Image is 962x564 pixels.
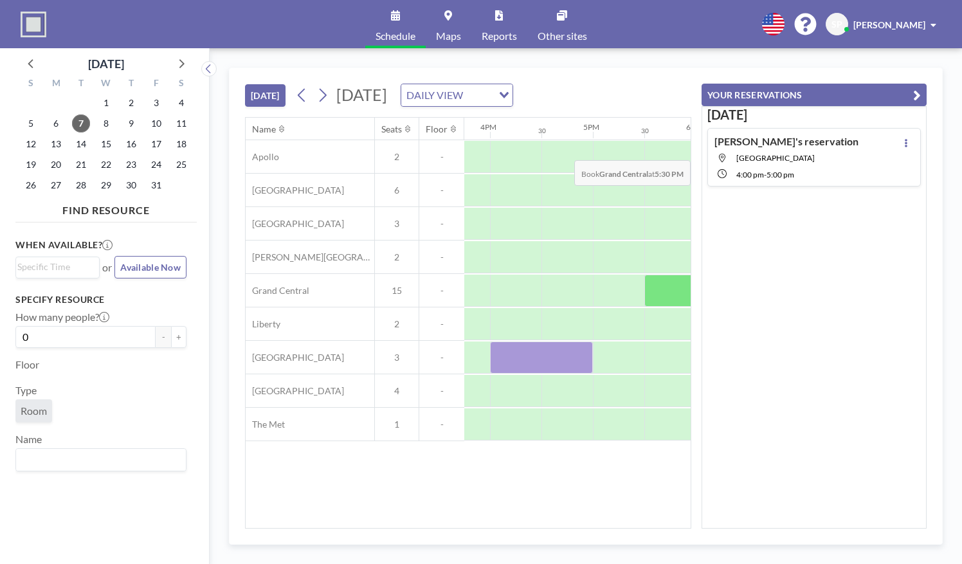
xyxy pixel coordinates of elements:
span: Wednesday, October 8, 2025 [97,114,115,132]
span: 2 [375,151,419,163]
div: Floor [426,123,448,135]
span: Penn Station [736,153,815,163]
div: Search for option [401,84,513,106]
button: + [171,326,186,348]
div: M [44,76,69,93]
span: 4:00 PM [736,170,764,179]
h4: FIND RESOURCE [15,199,197,217]
span: 3 [375,218,419,230]
span: Saturday, October 11, 2025 [172,114,190,132]
div: 30 [538,127,546,135]
span: Wednesday, October 1, 2025 [97,94,115,112]
span: 1 [375,419,419,430]
input: Search for option [17,451,179,468]
div: Search for option [16,449,186,471]
span: 2 [375,318,419,330]
span: Sunday, October 12, 2025 [22,135,40,153]
div: T [69,76,94,93]
b: 5:30 PM [655,169,684,179]
label: Floor [15,358,39,371]
span: Liberty [246,318,280,330]
span: Friday, October 10, 2025 [147,114,165,132]
span: Wednesday, October 29, 2025 [97,176,115,194]
span: 15 [375,285,419,296]
div: Search for option [16,257,99,277]
div: Seats [381,123,402,135]
span: Friday, October 31, 2025 [147,176,165,194]
div: S [19,76,44,93]
span: Wednesday, October 15, 2025 [97,135,115,153]
span: - [419,185,464,196]
span: Tuesday, October 28, 2025 [72,176,90,194]
div: 4PM [480,122,496,132]
span: 3 [375,352,419,363]
div: [DATE] [88,55,124,73]
span: Tuesday, October 21, 2025 [72,156,90,174]
span: or [102,261,112,274]
span: Tuesday, October 14, 2025 [72,135,90,153]
span: Wednesday, October 22, 2025 [97,156,115,174]
span: Monday, October 27, 2025 [47,176,65,194]
span: [PERSON_NAME] [853,19,925,30]
span: [GEOGRAPHIC_DATA] [246,352,344,363]
span: 5:00 PM [767,170,794,179]
span: Sunday, October 5, 2025 [22,114,40,132]
span: - [419,385,464,397]
span: SP [831,19,842,30]
span: [PERSON_NAME][GEOGRAPHIC_DATA] [246,251,374,263]
span: - [419,419,464,430]
span: 2 [375,251,419,263]
span: Friday, October 3, 2025 [147,94,165,112]
div: W [94,76,119,93]
label: How many people? [15,311,109,323]
div: 30 [641,127,649,135]
img: organization-logo [21,12,46,37]
div: F [143,76,168,93]
span: [GEOGRAPHIC_DATA] [246,185,344,196]
span: [DATE] [336,85,387,104]
span: Thursday, October 2, 2025 [122,94,140,112]
button: [DATE] [245,84,286,107]
span: Available Now [120,262,181,273]
span: Schedule [376,31,415,41]
h3: Specify resource [15,294,186,305]
span: Thursday, October 16, 2025 [122,135,140,153]
span: Tuesday, October 7, 2025 [72,114,90,132]
span: - [419,251,464,263]
span: Saturday, October 18, 2025 [172,135,190,153]
span: Monday, October 6, 2025 [47,114,65,132]
span: Book at [574,160,691,186]
label: Name [15,433,42,446]
label: Type [15,384,37,397]
span: Friday, October 24, 2025 [147,156,165,174]
span: Thursday, October 30, 2025 [122,176,140,194]
span: - [419,285,464,296]
span: Friday, October 17, 2025 [147,135,165,153]
span: [GEOGRAPHIC_DATA] [246,385,344,397]
span: Apollo [246,151,279,163]
span: Maps [436,31,461,41]
span: Room [21,405,47,417]
div: T [118,76,143,93]
button: Available Now [114,256,186,278]
span: Monday, October 20, 2025 [47,156,65,174]
span: Saturday, October 25, 2025 [172,156,190,174]
b: Grand Central [599,169,648,179]
span: Thursday, October 9, 2025 [122,114,140,132]
div: Name [252,123,276,135]
div: 6PM [686,122,702,132]
span: - [419,151,464,163]
span: Grand Central [246,285,309,296]
span: 6 [375,185,419,196]
button: - [156,326,171,348]
span: [GEOGRAPHIC_DATA] [246,218,344,230]
div: S [168,76,194,93]
div: 5PM [583,122,599,132]
span: Saturday, October 4, 2025 [172,94,190,112]
span: DAILY VIEW [404,87,466,104]
span: Sunday, October 19, 2025 [22,156,40,174]
input: Search for option [467,87,491,104]
span: Sunday, October 26, 2025 [22,176,40,194]
h4: [PERSON_NAME]'s reservation [714,135,858,148]
span: - [419,352,464,363]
